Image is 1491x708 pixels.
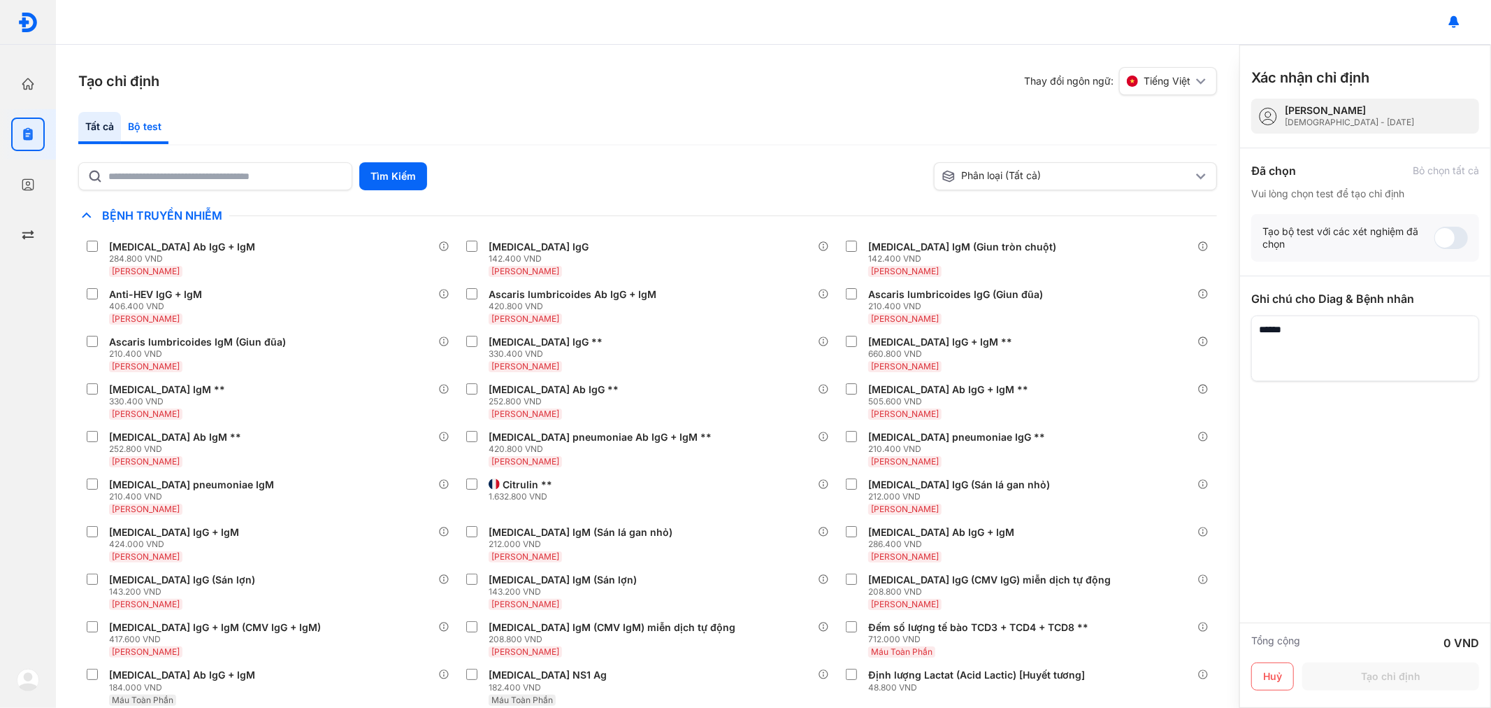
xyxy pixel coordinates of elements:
[503,479,552,491] div: Citrulin **
[942,169,1193,183] div: Phân loại (Tất cả)
[868,444,1051,455] div: 210.400 VND
[868,682,1090,693] div: 48.800 VND
[1251,187,1479,200] div: Vui lòng chọn test để tạo chỉ định
[109,301,208,312] div: 406.400 VND
[868,586,1116,597] div: 208.800 VND
[871,266,939,276] span: [PERSON_NAME]
[868,253,1062,264] div: 142.400 VND
[491,695,553,705] span: Máu Toàn Phần
[121,112,168,144] div: Bộ test
[871,551,939,562] span: [PERSON_NAME]
[109,479,274,491] div: [MEDICAL_DATA] pneumoniae IgM
[109,348,291,360] div: 210.400 VND
[78,71,159,91] h3: Tạo chỉ định
[489,301,662,312] div: 420.800 VND
[78,112,121,144] div: Tất cả
[359,162,427,190] button: Tìm Kiếm
[868,669,1085,681] div: Định lượng Lactat (Acid Lactic) [Huyết tương]
[868,383,1028,396] div: [MEDICAL_DATA] Ab IgG + IgM **
[112,361,180,371] span: [PERSON_NAME]
[112,646,180,657] span: [PERSON_NAME]
[871,599,939,609] span: [PERSON_NAME]
[489,574,637,586] div: [MEDICAL_DATA] IgM (Sán lợn)
[109,669,255,681] div: [MEDICAL_DATA] Ab IgG + IgM
[491,361,559,371] span: [PERSON_NAME]
[868,301,1049,312] div: 210.400 VND
[868,479,1050,491] div: [MEDICAL_DATA] IgG (Sán lá gan nhỏ)
[871,504,939,514] span: [PERSON_NAME]
[871,409,939,419] span: [PERSON_NAME]
[109,241,255,253] div: [MEDICAL_DATA] Ab IgG + IgM
[17,12,38,33] img: logo
[489,431,712,444] div: [MEDICAL_DATA] pneumoniae Ab IgG + IgM **
[1251,663,1294,691] button: Huỷ
[489,396,624,407] div: 252.800 VND
[109,383,225,396] div: [MEDICAL_DATA] IgM **
[868,288,1043,301] div: Ascaris lumbricoides IgG (Giun đũa)
[1144,75,1190,87] span: Tiếng Việt
[868,431,1045,444] div: [MEDICAL_DATA] pneumoniae IgG **
[489,621,735,634] div: [MEDICAL_DATA] IgM (CMV IgM) miễn dịch tự động
[489,491,558,502] div: 1.632.800 VND
[489,682,612,693] div: 182.400 VND
[1443,635,1479,651] div: 0 VND
[489,526,672,539] div: [MEDICAL_DATA] IgM (Sán lá gan nhỏ)
[1251,162,1296,179] div: Đã chọn
[489,241,589,253] div: [MEDICAL_DATA] IgG
[109,682,261,693] div: 184.000 VND
[871,456,939,467] span: [PERSON_NAME]
[868,574,1111,586] div: [MEDICAL_DATA] IgG (CMV IgG) miễn dịch tự động
[109,574,255,586] div: [MEDICAL_DATA] IgG (Sán lợn)
[868,621,1088,634] div: Đếm số lượng tế bào TCD3 + TCD4 + TCD8 **
[871,313,939,324] span: [PERSON_NAME]
[1024,67,1217,95] div: Thay đổi ngôn ngữ:
[112,551,180,562] span: [PERSON_NAME]
[491,313,559,324] span: [PERSON_NAME]
[109,586,261,597] div: 143.200 VND
[868,634,1094,645] div: 712.000 VND
[871,361,939,371] span: [PERSON_NAME]
[489,253,594,264] div: 142.400 VND
[1285,117,1414,128] div: [DEMOGRAPHIC_DATA] - [DATE]
[1251,68,1369,87] h3: Xác nhận chỉ định
[109,491,280,502] div: 210.400 VND
[489,586,642,597] div: 143.200 VND
[491,599,559,609] span: [PERSON_NAME]
[109,431,241,444] div: [MEDICAL_DATA] Ab IgM **
[868,539,1020,550] div: 286.400 VND
[489,348,608,360] div: 330.400 VND
[491,456,559,467] span: [PERSON_NAME]
[109,253,261,264] div: 284.800 VND
[109,336,286,348] div: Ascaris lumbricoides IgM (Giun đũa)
[112,599,180,609] span: [PERSON_NAME]
[112,409,180,419] span: [PERSON_NAME]
[489,336,603,348] div: [MEDICAL_DATA] IgG **
[868,491,1056,502] div: 212.000 VND
[489,383,619,396] div: [MEDICAL_DATA] Ab IgG **
[868,336,1012,348] div: [MEDICAL_DATA] IgG + IgM **
[1413,164,1479,177] div: Bỏ chọn tất cả
[868,396,1034,407] div: 505.600 VND
[489,288,656,301] div: Ascaris lumbricoides Ab IgG + IgM
[112,456,180,467] span: [PERSON_NAME]
[109,444,247,455] div: 252.800 VND
[112,313,180,324] span: [PERSON_NAME]
[868,526,1014,539] div: [MEDICAL_DATA] Ab IgG + IgM
[109,526,239,539] div: [MEDICAL_DATA] IgG + IgM
[491,409,559,419] span: [PERSON_NAME]
[1251,290,1479,307] div: Ghi chú cho Diag & Bệnh nhân
[17,669,39,691] img: logo
[489,634,741,645] div: 208.800 VND
[868,348,1018,360] div: 660.800 VND
[109,621,321,634] div: [MEDICAL_DATA] IgG + IgM (CMV IgG + IgM)
[109,396,231,407] div: 330.400 VND
[868,241,1056,253] div: [MEDICAL_DATA] IgM (Giun tròn chuột)
[1251,635,1300,651] div: Tổng cộng
[109,634,326,645] div: 417.600 VND
[112,504,180,514] span: [PERSON_NAME]
[491,551,559,562] span: [PERSON_NAME]
[871,646,932,657] span: Máu Toàn Phần
[112,266,180,276] span: [PERSON_NAME]
[112,695,173,705] span: Máu Toàn Phần
[109,539,245,550] div: 424.000 VND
